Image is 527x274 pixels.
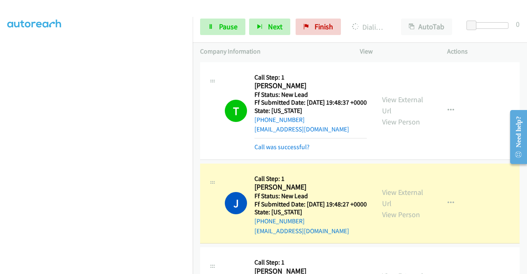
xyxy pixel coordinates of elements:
[254,208,367,216] h5: State: [US_STATE]
[254,183,364,192] h2: [PERSON_NAME]
[254,143,310,151] a: Call was successful?
[382,187,423,208] a: View External Url
[360,47,432,56] p: View
[447,47,520,56] p: Actions
[254,81,364,91] h2: [PERSON_NAME]
[254,227,349,235] a: [EMAIL_ADDRESS][DOMAIN_NAME]
[254,200,367,208] h5: Ff Submitted Date: [DATE] 19:48:27 +0000
[254,125,349,133] a: [EMAIL_ADDRESS][DOMAIN_NAME]
[200,19,245,35] a: Pause
[504,104,527,170] iframe: Resource Center
[225,100,247,122] h1: T
[225,192,247,214] h1: J
[254,192,367,200] h5: Ff Status: New Lead
[254,175,367,183] h5: Call Step: 1
[254,98,367,107] h5: Ff Submitted Date: [DATE] 19:48:37 +0000
[382,117,420,126] a: View Person
[471,22,508,29] div: Delay between calls (in seconds)
[296,19,341,35] a: Finish
[254,258,367,267] h5: Call Step: 1
[219,22,238,31] span: Pause
[254,217,305,225] a: [PHONE_NUMBER]
[249,19,290,35] button: Next
[382,95,423,115] a: View External Url
[200,47,345,56] p: Company Information
[254,91,367,99] h5: Ff Status: New Lead
[315,22,333,31] span: Finish
[254,73,367,82] h5: Call Step: 1
[401,19,452,35] button: AutoTab
[254,107,367,115] h5: State: [US_STATE]
[382,210,420,219] a: View Person
[268,22,282,31] span: Next
[254,116,305,124] a: [PHONE_NUMBER]
[352,21,386,33] p: Dialing [PERSON_NAME]
[516,19,520,30] div: 0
